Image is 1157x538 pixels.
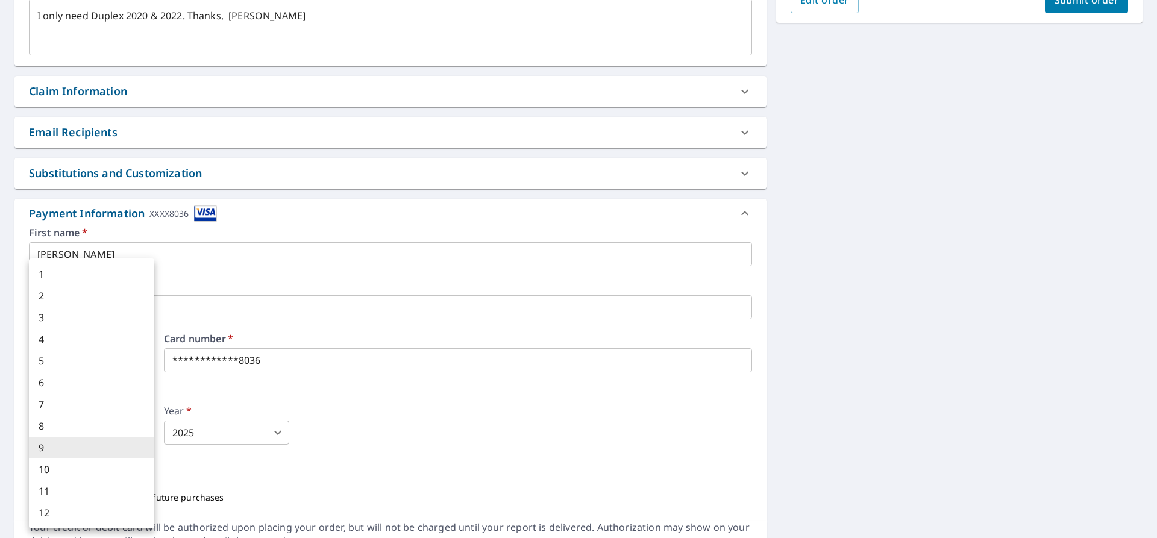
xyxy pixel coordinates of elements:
[29,263,154,285] li: 1
[29,285,154,307] li: 2
[29,372,154,393] li: 6
[29,350,154,372] li: 5
[29,328,154,350] li: 4
[29,458,154,480] li: 10
[29,307,154,328] li: 3
[29,393,154,415] li: 7
[29,502,154,524] li: 12
[29,415,154,437] li: 8
[29,437,154,458] li: 9
[29,480,154,502] li: 11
